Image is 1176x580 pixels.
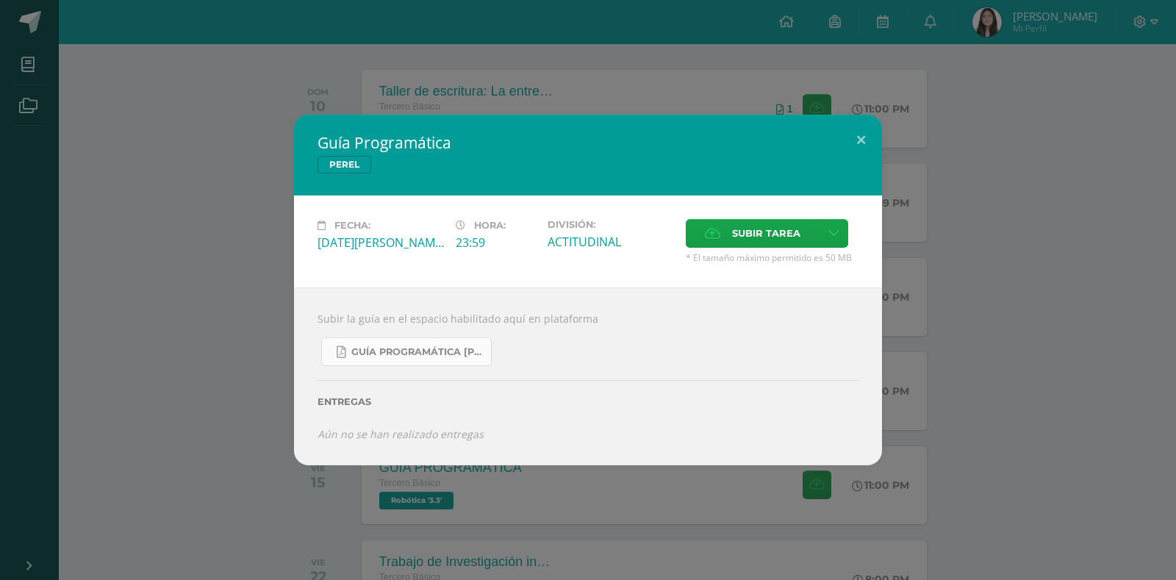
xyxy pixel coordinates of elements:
[318,156,371,173] span: PEREL
[318,132,858,153] h2: Guía Programática
[732,220,800,247] span: Subir tarea
[456,234,536,251] div: 23:59
[321,337,492,366] a: Guía Programática [PERSON_NAME] 3ro Básico - Bloque 3 - Profe. [PERSON_NAME].pdf
[351,346,484,358] span: Guía Programática [PERSON_NAME] 3ro Básico - Bloque 3 - Profe. [PERSON_NAME].pdf
[548,234,674,250] div: ACTITUDINAL
[334,220,370,231] span: Fecha:
[294,287,882,465] div: Subir la guía en el espacio habilitado aquí en plataforma
[318,234,444,251] div: [DATE][PERSON_NAME]
[318,427,484,441] i: Aún no se han realizado entregas
[474,220,506,231] span: Hora:
[686,251,858,264] span: * El tamaño máximo permitido es 50 MB
[318,396,858,407] label: Entregas
[840,115,882,165] button: Close (Esc)
[548,219,674,230] label: División:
